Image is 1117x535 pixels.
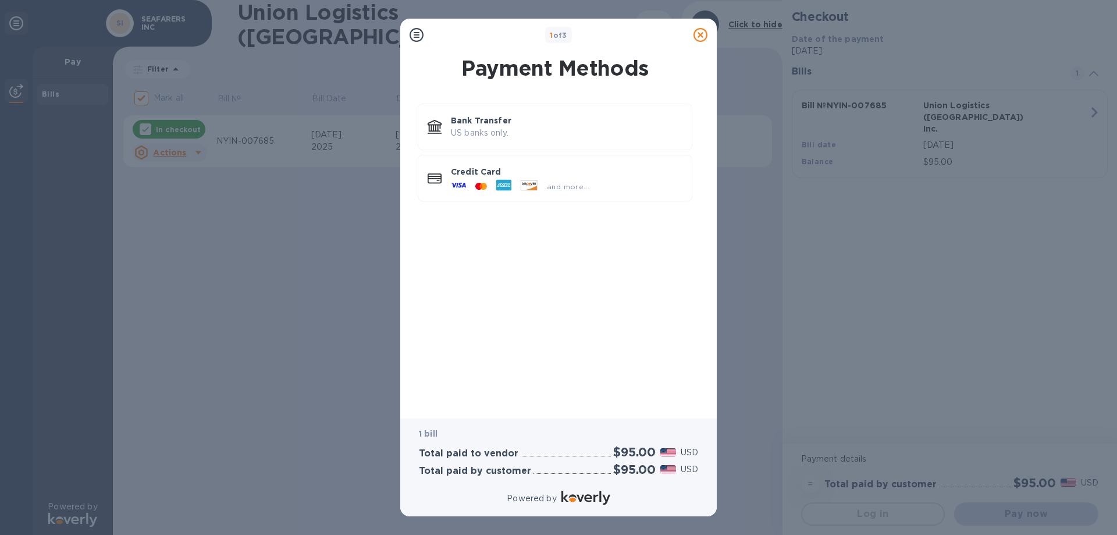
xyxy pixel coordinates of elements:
[451,166,682,178] p: Credit Card
[681,447,698,459] p: USD
[451,115,682,126] p: Bank Transfer
[681,463,698,476] p: USD
[507,493,556,505] p: Powered by
[550,31,553,40] span: 1
[547,182,589,191] span: and more...
[419,466,531,477] h3: Total paid by customer
[613,445,656,459] h2: $95.00
[451,127,682,139] p: US banks only.
[419,429,437,438] b: 1 bill
[415,56,695,80] h1: Payment Methods
[613,462,656,477] h2: $95.00
[419,448,518,459] h3: Total paid to vendor
[550,31,567,40] b: of 3
[660,465,676,473] img: USD
[660,448,676,456] img: USD
[561,491,610,505] img: Logo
